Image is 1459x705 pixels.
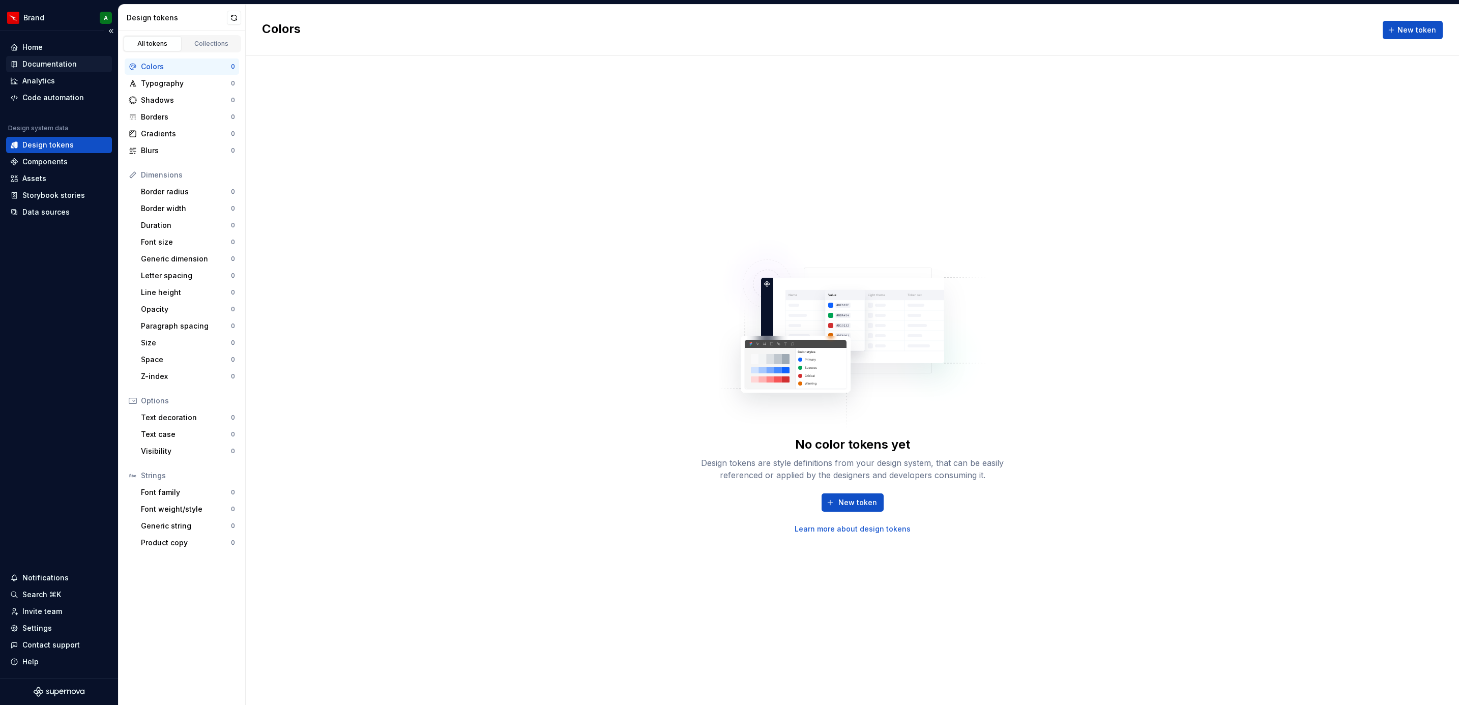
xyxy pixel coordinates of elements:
div: Dimensions [141,170,235,180]
a: Line height0 [137,284,239,301]
div: Components [22,157,68,167]
div: Font size [141,237,231,247]
a: Border radius0 [137,184,239,200]
div: 0 [231,305,235,313]
span: New token [1397,25,1436,35]
a: Analytics [6,73,112,89]
a: Documentation [6,56,112,72]
div: 0 [231,63,235,71]
div: Notifications [22,573,69,583]
div: 0 [231,339,235,347]
div: 0 [231,272,235,280]
div: Settings [22,623,52,633]
a: Assets [6,170,112,187]
a: Z-index0 [137,368,239,385]
a: Font weight/style0 [137,501,239,517]
div: Home [22,42,43,52]
div: Size [141,338,231,348]
a: Settings [6,620,112,636]
button: New token [1383,21,1443,39]
a: Invite team [6,603,112,620]
img: 6b187050-a3ed-48aa-8485-808e17fcee26.png [7,12,19,24]
a: Size0 [137,335,239,351]
div: 0 [231,505,235,513]
div: A [104,14,108,22]
div: All tokens [127,40,178,48]
a: Visibility0 [137,443,239,459]
div: Blurs [141,145,231,156]
div: Search ⌘K [22,590,61,600]
div: 0 [231,79,235,87]
div: Strings [141,471,235,481]
div: Documentation [22,59,77,69]
div: Font weight/style [141,504,231,514]
a: Code automation [6,90,112,106]
a: Duration0 [137,217,239,233]
div: 0 [231,255,235,263]
div: 0 [231,447,235,455]
div: 0 [231,522,235,530]
a: Components [6,154,112,170]
div: 0 [231,96,235,104]
a: Text case0 [137,426,239,443]
a: Storybook stories [6,187,112,203]
span: New token [838,497,877,508]
div: 0 [231,146,235,155]
div: Options [141,396,235,406]
div: Assets [22,173,46,184]
a: Design tokens [6,137,112,153]
div: 0 [231,288,235,297]
div: 0 [231,113,235,121]
div: Shadows [141,95,231,105]
a: Learn more about design tokens [795,524,911,534]
button: BrandA [2,7,116,28]
div: Space [141,355,231,365]
a: Generic string0 [137,518,239,534]
div: Design tokens [22,140,74,150]
button: Collapse sidebar [104,24,118,38]
a: Data sources [6,204,112,220]
div: Invite team [22,606,62,616]
a: Space0 [137,351,239,368]
div: No color tokens yet [795,436,910,453]
div: 0 [231,430,235,438]
div: Border width [141,203,231,214]
div: Borders [141,112,231,122]
div: Text case [141,429,231,439]
div: Colors [141,62,231,72]
div: Contact support [22,640,80,650]
div: Generic dimension [141,254,231,264]
div: Z-index [141,371,231,381]
div: 0 [231,204,235,213]
div: Analytics [22,76,55,86]
div: Font family [141,487,231,497]
div: Product copy [141,538,231,548]
div: Letter spacing [141,271,231,281]
div: Gradients [141,129,231,139]
div: 0 [231,188,235,196]
a: Letter spacing0 [137,268,239,284]
button: Help [6,654,112,670]
div: Collections [186,40,237,48]
a: Colors0 [125,58,239,75]
div: Duration [141,220,231,230]
div: 0 [231,238,235,246]
div: Design system data [8,124,68,132]
div: 0 [231,414,235,422]
a: Paragraph spacing0 [137,318,239,334]
a: Border width0 [137,200,239,217]
div: 0 [231,539,235,547]
div: Typography [141,78,231,89]
a: Borders0 [125,109,239,125]
div: Paragraph spacing [141,321,231,331]
h2: Colors [262,21,301,39]
div: 0 [231,356,235,364]
div: Visibility [141,446,231,456]
div: Code automation [22,93,84,103]
div: Design tokens are style definitions from your design system, that can be easily referenced or app... [690,457,1015,481]
div: 0 [231,221,235,229]
div: Line height [141,287,231,298]
a: Opacity0 [137,301,239,317]
div: Design tokens [127,13,227,23]
button: New token [822,493,884,512]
